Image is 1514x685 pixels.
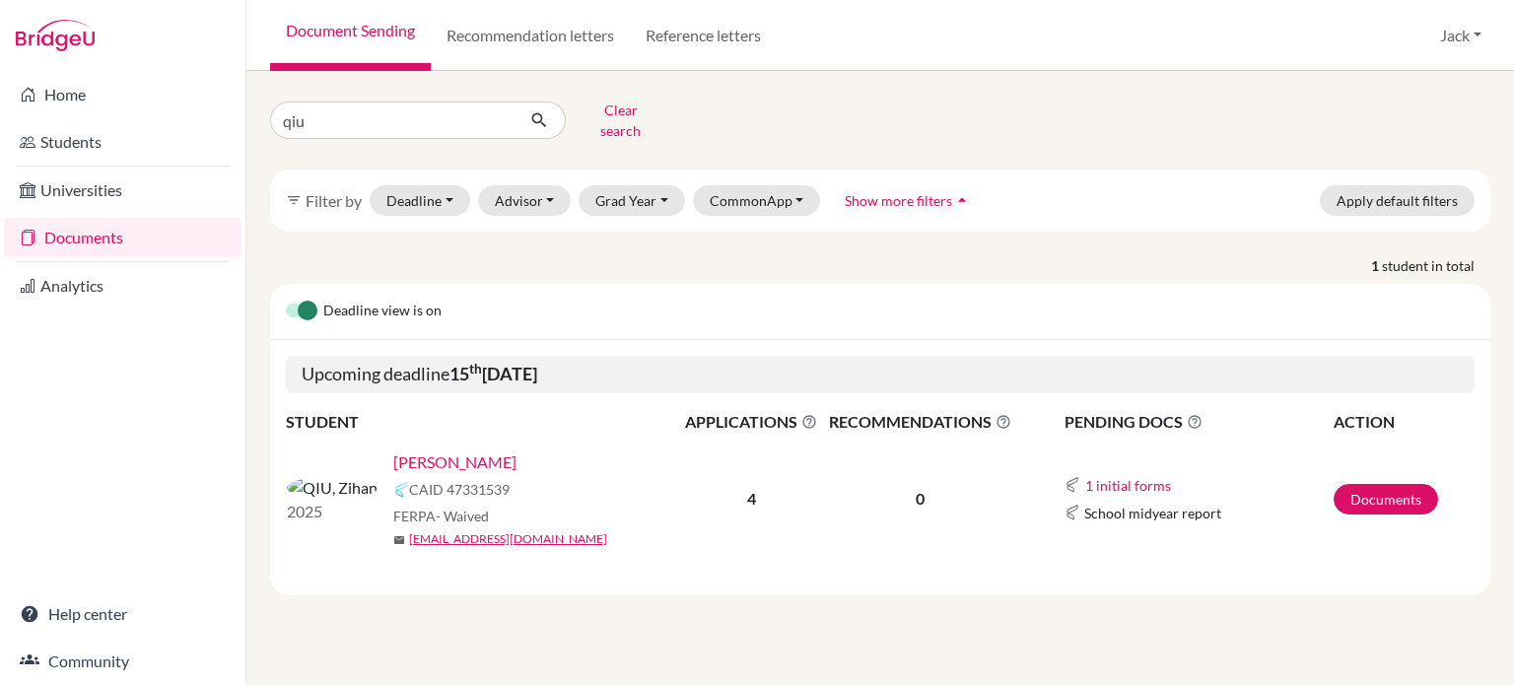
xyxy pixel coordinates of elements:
a: Documents [1334,484,1438,514]
span: RECOMMENDATIONS [823,410,1016,434]
th: ACTION [1333,409,1475,435]
span: mail [393,534,405,546]
span: FERPA [393,506,489,526]
th: STUDENT [286,409,680,435]
span: Deadline view is on [323,300,442,323]
b: 15 [DATE] [449,363,537,384]
button: Advisor [478,185,572,216]
img: Common App logo [1065,477,1080,493]
p: 2025 [287,500,378,523]
span: CAID 47331539 [409,479,510,500]
span: School midyear report [1084,503,1221,523]
button: Jack [1431,17,1490,54]
span: - Waived [436,508,489,524]
a: Help center [4,594,241,634]
img: Bridge-U [16,20,95,51]
h5: Upcoming deadline [286,356,1475,393]
button: Show more filtersarrow_drop_up [828,185,989,216]
a: Analytics [4,266,241,306]
i: arrow_drop_up [952,190,972,210]
img: Common App logo [1065,505,1080,520]
button: 1 initial forms [1084,474,1172,497]
img: QIU, Zihan [287,476,378,500]
a: Students [4,122,241,162]
a: Home [4,75,241,114]
span: Show more filters [845,192,952,209]
input: Find student by name... [270,102,515,139]
a: [PERSON_NAME] [393,450,516,474]
a: [EMAIL_ADDRESS][DOMAIN_NAME] [409,530,607,548]
img: Common App logo [393,482,409,498]
button: Deadline [370,185,470,216]
p: 0 [823,487,1016,511]
span: student in total [1382,255,1490,276]
button: Clear search [566,95,675,146]
b: 4 [747,489,756,508]
button: Apply default filters [1320,185,1475,216]
a: Documents [4,218,241,257]
a: Community [4,642,241,681]
span: APPLICATIONS [681,410,821,434]
span: Filter by [306,191,362,210]
a: Universities [4,171,241,210]
span: PENDING DOCS [1065,410,1332,434]
i: filter_list [286,192,302,208]
button: Grad Year [579,185,685,216]
strong: 1 [1371,255,1382,276]
sup: th [469,361,482,377]
button: CommonApp [693,185,821,216]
